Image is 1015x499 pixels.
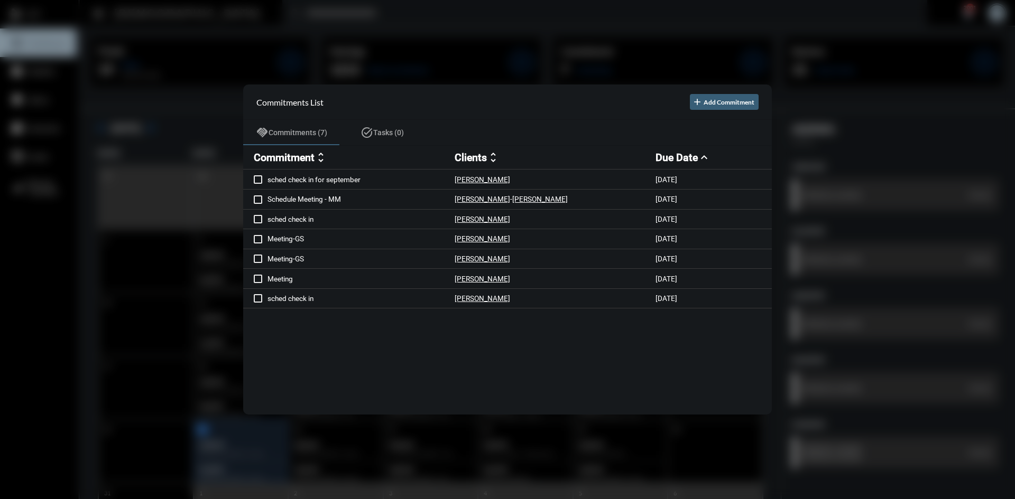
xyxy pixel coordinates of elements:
[267,275,455,283] p: Meeting
[455,152,487,164] h2: Clients
[698,151,710,164] mat-icon: expand_less
[656,195,677,203] p: [DATE]
[656,255,677,263] p: [DATE]
[656,234,677,243] p: [DATE]
[656,275,677,283] p: [DATE]
[267,195,455,203] p: Schedule Meeting - MM
[256,126,269,139] mat-icon: handshake
[373,128,404,137] span: Tasks (0)
[656,215,677,223] p: [DATE]
[455,294,510,303] p: [PERSON_NAME]
[267,294,455,303] p: sched check in
[254,152,315,164] h2: Commitment
[692,97,703,107] mat-icon: add
[256,97,324,107] h2: Commitments List
[455,215,510,223] p: [PERSON_NAME]
[267,215,455,223] p: sched check in
[361,126,373,139] mat-icon: task_alt
[656,175,677,184] p: [DATE]
[267,255,455,263] p: Meeting-GS
[455,234,510,243] p: [PERSON_NAME]
[455,275,510,283] p: [PERSON_NAME]
[315,151,327,164] mat-icon: unfold_more
[455,255,510,263] p: [PERSON_NAME]
[455,175,510,184] p: [PERSON_NAME]
[269,128,327,137] span: Commitments (7)
[487,151,500,164] mat-icon: unfold_more
[656,152,698,164] h2: Due Date
[267,234,455,243] p: Meeting-GS
[267,175,455,184] p: sched check in for september
[455,195,510,203] p: [PERSON_NAME]
[510,195,512,203] p: -
[656,294,677,303] p: [DATE]
[512,195,568,203] p: [PERSON_NAME]
[690,94,759,110] button: Add Commitment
